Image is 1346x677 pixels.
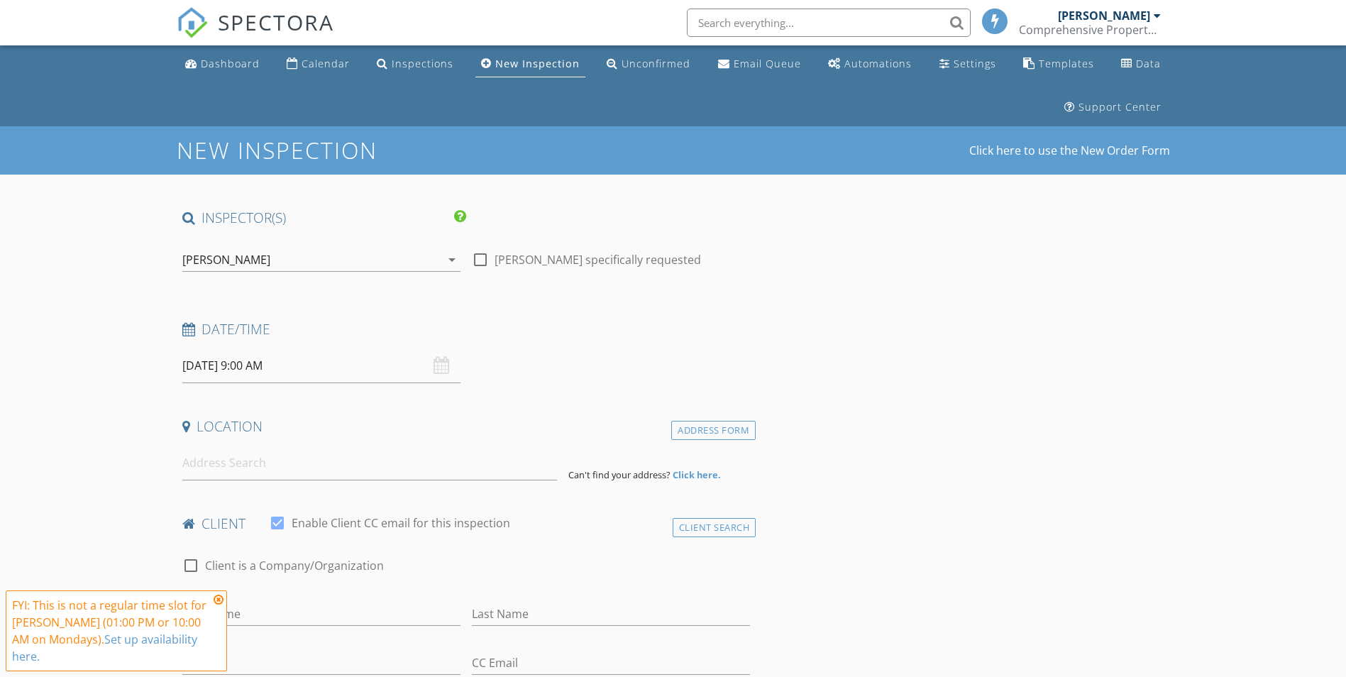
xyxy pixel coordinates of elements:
[182,209,466,227] h4: INSPECTOR(S)
[205,558,384,573] label: Client is a Company/Organization
[1019,23,1161,37] div: Comprehensive Property Reports
[443,251,460,268] i: arrow_drop_down
[292,516,510,530] label: Enable Client CC email for this inspection
[180,51,265,77] a: Dashboard
[392,57,453,70] div: Inspections
[218,7,334,37] span: SPECTORA
[1058,9,1150,23] div: [PERSON_NAME]
[1017,51,1100,77] a: Templates
[1136,57,1161,70] div: Data
[201,57,260,70] div: Dashboard
[177,19,334,49] a: SPECTORA
[568,468,671,481] span: Can't find your address?
[822,51,917,77] a: Automations (Basic)
[1115,51,1166,77] a: Data
[1079,100,1162,114] div: Support Center
[177,138,491,163] h1: New Inspection
[182,417,751,436] h4: Location
[844,57,912,70] div: Automations
[601,51,696,77] a: Unconfirmed
[673,518,756,537] div: Client Search
[371,51,459,77] a: Inspections
[182,253,270,266] div: [PERSON_NAME]
[177,7,208,38] img: The Best Home Inspection Software - Spectora
[495,57,580,70] div: New Inspection
[671,421,756,440] div: Address Form
[934,51,1002,77] a: Settings
[182,514,751,533] h4: client
[182,320,751,338] h4: Date/Time
[12,632,197,664] a: Set up availability here.
[734,57,801,70] div: Email Queue
[712,51,807,77] a: Email Queue
[182,446,557,480] input: Address Search
[969,145,1170,156] a: Click here to use the New Order Form
[12,597,209,665] div: FYI: This is not a regular time slot for [PERSON_NAME] (01:00 PM or 10:00 AM on Mondays).
[1039,57,1094,70] div: Templates
[954,57,996,70] div: Settings
[1059,94,1167,121] a: Support Center
[281,51,355,77] a: Calendar
[495,253,701,267] label: [PERSON_NAME] specifically requested
[622,57,690,70] div: Unconfirmed
[182,348,460,383] input: Select date
[687,9,971,37] input: Search everything...
[302,57,350,70] div: Calendar
[673,468,721,481] strong: Click here.
[475,51,585,77] a: New Inspection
